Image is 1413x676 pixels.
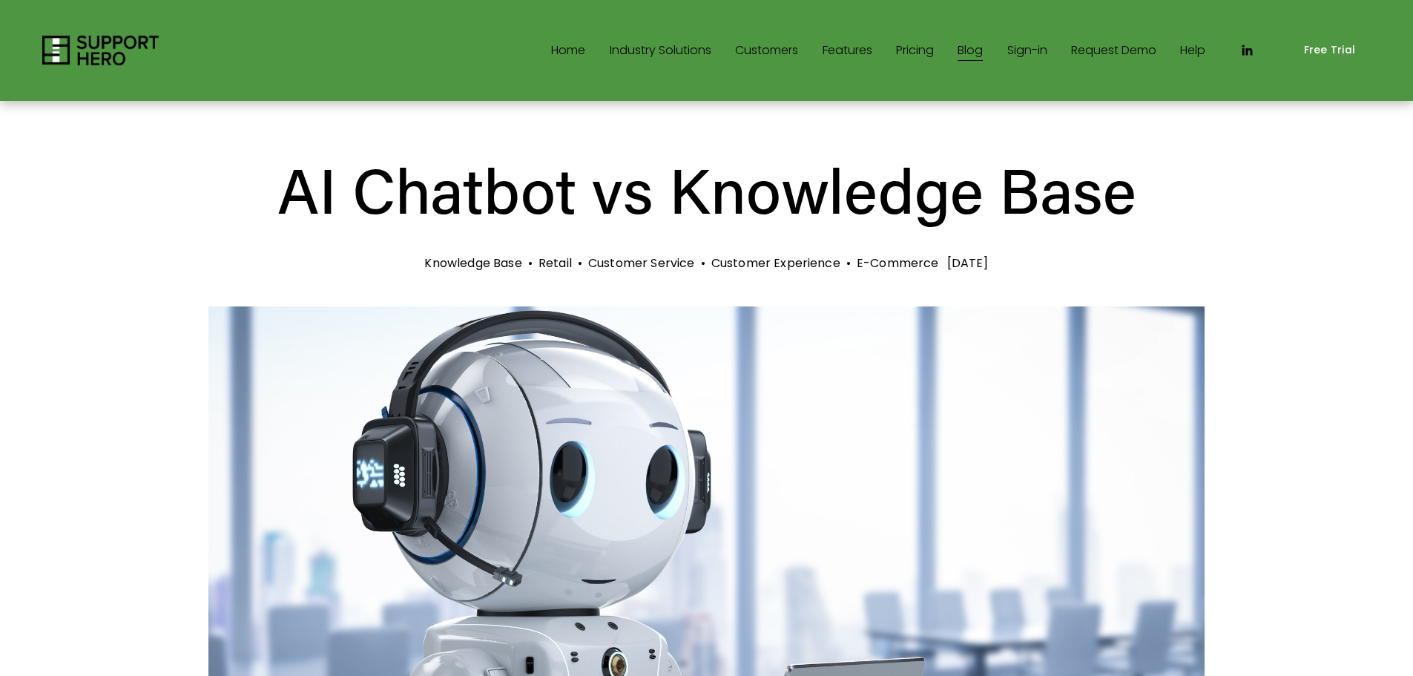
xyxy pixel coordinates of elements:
img: Support Hero [42,36,159,65]
a: Customers [735,39,798,62]
h1: AI Chatbot vs Knowledge Base [208,145,1205,233]
a: Customer Experience [711,255,840,272]
a: Help [1180,39,1205,62]
a: Knowledge Base [424,255,521,272]
a: Features [823,39,872,62]
span: Industry Solutions [610,40,711,62]
a: E-Commerce [857,255,939,272]
a: folder dropdown [610,39,711,62]
a: Retail [538,255,572,272]
a: Blog [958,39,983,62]
a: Pricing [896,39,934,62]
a: Free Trial [1288,34,1371,68]
a: LinkedIn [1239,43,1254,58]
a: Customer Service [588,255,695,272]
a: Sign-in [1007,39,1047,62]
a: Request Demo [1071,39,1156,62]
span: [DATE] [947,255,989,272]
a: Home [551,39,585,62]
